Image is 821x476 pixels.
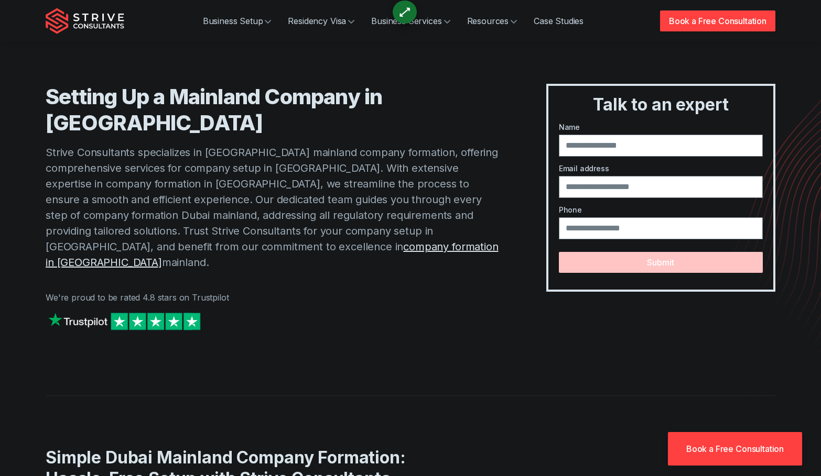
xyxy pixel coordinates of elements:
[195,10,280,31] a: Business Setup
[46,145,504,270] p: Strive Consultants specializes in [GEOGRAPHIC_DATA] mainland company formation, offering comprehe...
[459,10,526,31] a: Resources
[559,163,763,174] label: Email address
[559,204,763,215] label: Phone
[395,2,414,21] div: ⟷
[553,94,769,115] h3: Talk to an expert
[46,8,124,34] img: Strive Consultants
[279,10,363,31] a: Residency Visa
[660,10,775,31] a: Book a Free Consultation
[363,10,458,31] a: Business Services
[46,84,504,136] h1: Setting Up a Mainland Company in [GEOGRAPHIC_DATA]
[668,432,802,466] a: Book a Free Consultation
[525,10,592,31] a: Case Studies
[46,291,504,304] p: We're proud to be rated 4.8 stars on Trustpilot
[559,121,763,132] label: Name
[46,310,203,333] img: Strive on Trustpilot
[559,252,763,273] button: Submit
